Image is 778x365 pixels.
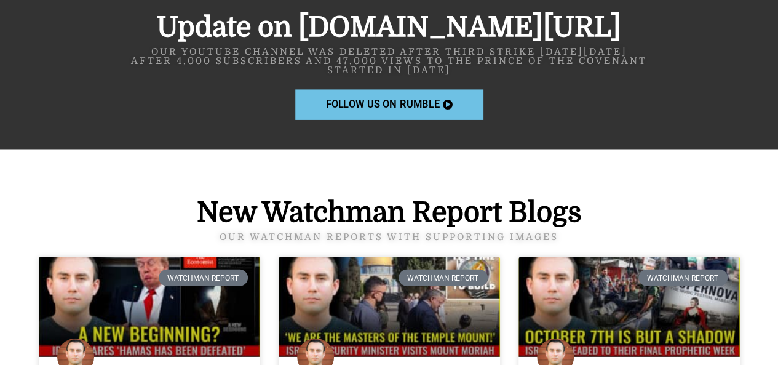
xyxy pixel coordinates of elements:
div: Watchman Report [159,270,248,286]
h5: Our watchman reports with supporting images [39,233,740,242]
h4: Update on [DOMAIN_NAME][URL] [39,14,740,41]
h5: Our youtube channel was DELETED AFTER THIRD STRIKE [DATE][DATE] AFTER 4,000 SUBSCRIBERS AND 47,00... [39,47,740,75]
h4: New Watchman Report Blogs [39,199,740,227]
a: FOLLOW US ON RUMBLE [295,90,483,121]
div: Watchman Report [638,270,728,286]
span: FOLLOW US ON RUMBLE [325,100,439,111]
div: Watchman Report [399,270,488,286]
